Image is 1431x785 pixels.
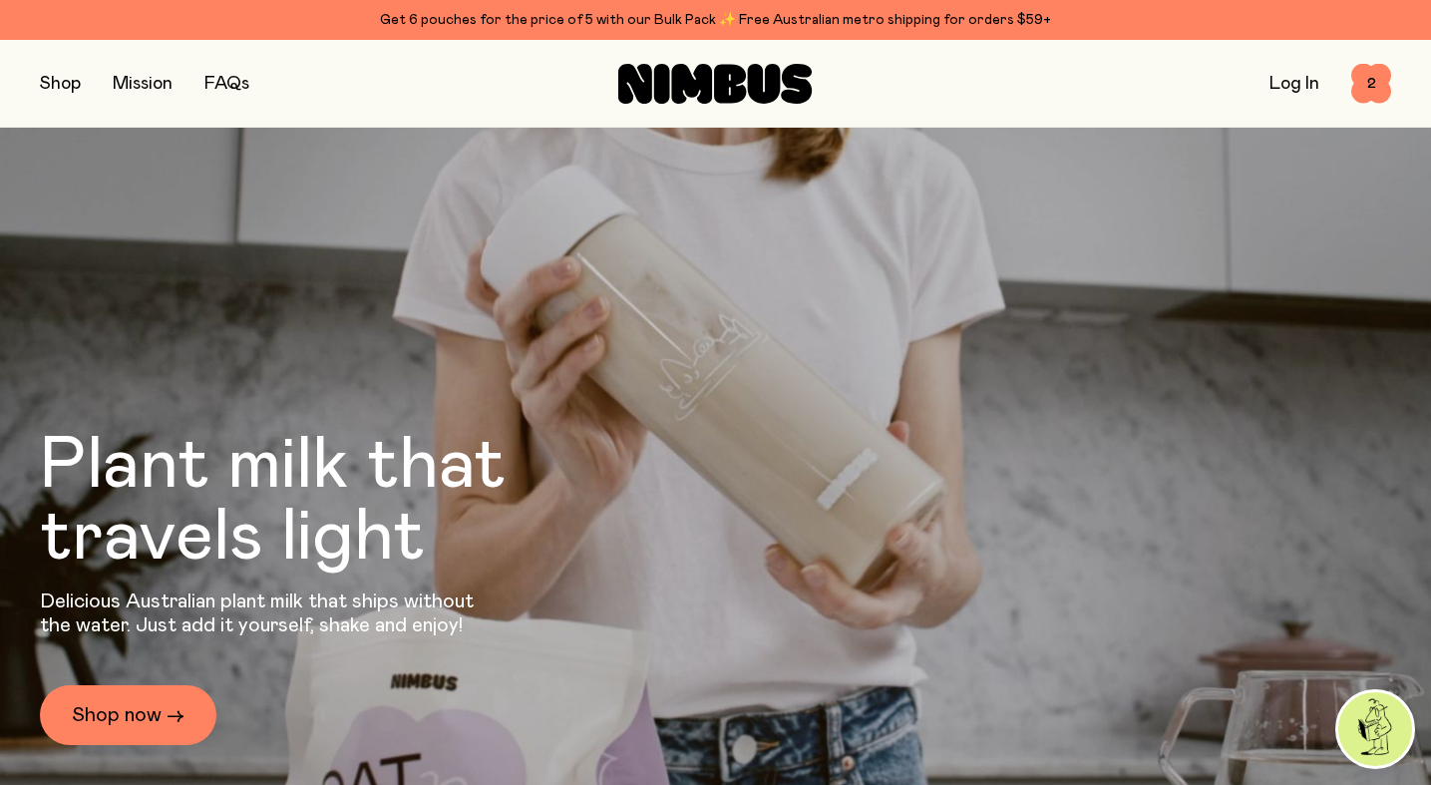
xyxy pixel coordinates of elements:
a: Mission [113,75,173,93]
p: Delicious Australian plant milk that ships without the water. Just add it yourself, shake and enjoy! [40,589,487,637]
h1: Plant milk that travels light [40,430,614,574]
a: Log In [1269,75,1319,93]
div: Get 6 pouches for the price of 5 with our Bulk Pack ✨ Free Australian metro shipping for orders $59+ [40,8,1391,32]
img: agent [1338,692,1412,766]
button: 2 [1351,64,1391,104]
a: FAQs [204,75,249,93]
a: Shop now → [40,685,216,745]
